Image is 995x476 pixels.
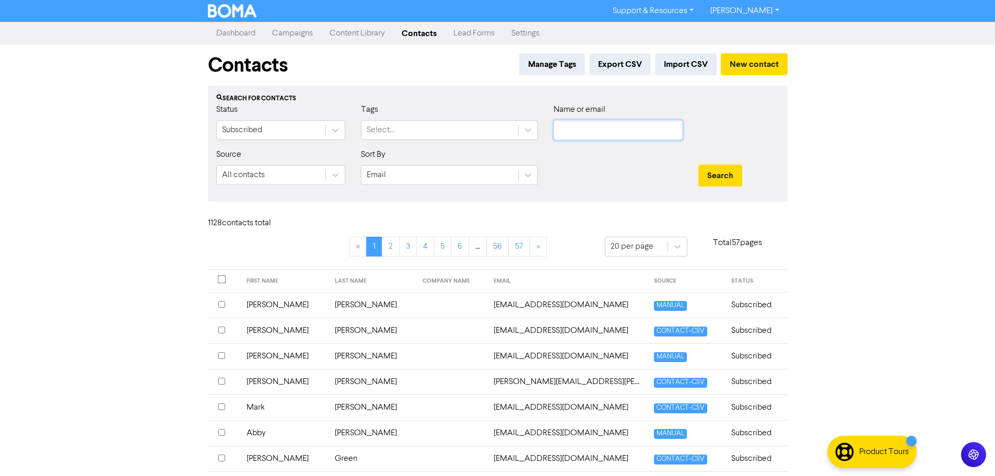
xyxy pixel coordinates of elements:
button: Search [698,165,742,187]
td: [PERSON_NAME] [329,292,417,318]
td: Green [329,446,417,471]
td: Subscribed [725,369,787,394]
td: [PERSON_NAME] [240,369,329,394]
th: LAST NAME [329,270,417,293]
iframe: Chat Widget [943,426,995,476]
a: [PERSON_NAME] [702,3,787,19]
button: New contact [721,53,788,75]
th: FIRST NAME [240,270,329,293]
td: Subscribed [725,292,787,318]
th: COMPANY NAME [416,270,487,293]
th: EMAIL [487,270,648,293]
div: All contacts [222,169,265,181]
td: [PERSON_NAME] [329,343,417,369]
a: Page 4 [416,237,434,257]
h1: Contacts [208,53,288,77]
button: Import CSV [655,53,717,75]
td: [PERSON_NAME] [240,343,329,369]
td: abacus04@bigpond.net.au [487,394,648,420]
a: Page 56 [486,237,509,257]
label: Tags [361,103,378,116]
img: BOMA Logo [208,4,257,18]
td: [PERSON_NAME] [240,446,329,471]
span: CONTACT-CSV [654,378,707,388]
th: STATUS [725,270,787,293]
label: Status [216,103,238,116]
td: Subscribed [725,394,787,420]
a: Page 1 is your current page [366,237,382,257]
label: Name or email [554,103,605,116]
td: accounts@logansnursery.com.au [487,446,648,471]
td: 4elliots@gmail.com [487,318,648,343]
td: Subscribed [725,420,787,446]
div: Select... [367,124,394,136]
span: CONTACT-CSV [654,455,707,465]
a: Contacts [393,23,445,44]
label: Source [216,148,241,161]
td: Subscribed [725,343,787,369]
td: aaron.dalton@outlook.com [487,369,648,394]
div: Search for contacts [216,94,779,103]
div: Subscribed [222,124,262,136]
button: Manage Tags [519,53,585,75]
a: Support & Resources [604,3,702,19]
span: CONTACT-CSV [654,327,707,336]
td: Mark [240,394,329,420]
td: Subscribed [725,318,787,343]
a: Page 57 [508,237,530,257]
td: [PERSON_NAME] [240,292,329,318]
a: » [530,237,547,257]
span: MANUAL [654,301,687,311]
td: Subscribed [725,446,787,471]
td: 4ofuscollins@gmail.com [487,343,648,369]
a: Settings [503,23,548,44]
button: Export CSV [589,53,651,75]
h6: 1128 contact s total [208,218,291,228]
a: Dashboard [208,23,264,44]
div: Email [367,169,386,181]
a: Page 5 [434,237,451,257]
span: MANUAL [654,352,687,362]
td: [PERSON_NAME] [329,394,417,420]
th: SOURCE [648,270,725,293]
span: MANUAL [654,429,687,439]
td: 007nsw@live.com [487,292,648,318]
span: CONTACT-CSV [654,403,707,413]
label: Sort By [361,148,385,161]
td: [PERSON_NAME] [329,369,417,394]
a: Campaigns [264,23,321,44]
a: Page 2 [382,237,400,257]
a: Page 3 [399,237,417,257]
div: 20 per page [611,240,653,253]
td: [PERSON_NAME] [329,420,417,446]
a: Page 6 [451,237,469,257]
td: Abby [240,420,329,446]
td: [PERSON_NAME] [240,318,329,343]
a: Lead Forms [445,23,503,44]
p: Total 57 pages [687,237,788,249]
td: abbycarty2006@gmail.com [487,420,648,446]
td: [PERSON_NAME] [329,318,417,343]
a: Content Library [321,23,393,44]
